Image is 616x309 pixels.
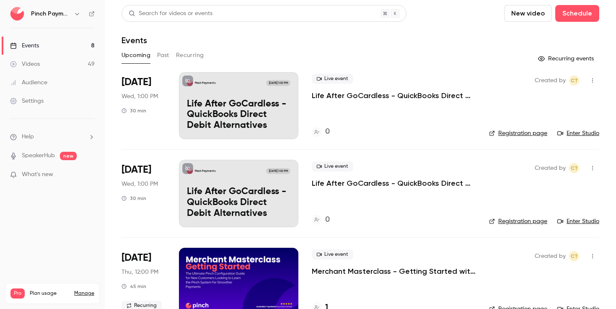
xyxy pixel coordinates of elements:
[60,152,77,160] span: new
[312,214,330,226] a: 0
[195,81,216,85] p: Pinch Payments
[122,268,158,276] span: Thu, 12:00 PM
[31,10,70,18] h6: Pinch Payments
[195,169,216,173] p: Pinch Payments
[10,7,24,21] img: Pinch Payments
[504,5,552,22] button: New video
[489,217,547,226] a: Registration page
[122,35,147,45] h1: Events
[312,161,353,171] span: Live event
[122,72,166,139] div: Oct 8 Wed, 1:00 PM (Australia/Brisbane)
[325,214,330,226] h4: 0
[179,160,298,227] a: Life After GoCardless - QuickBooks Direct Debit AlternativesPinch Payments[DATE] 1:00 PMLife Afte...
[312,249,353,260] span: Live event
[122,160,166,227] div: Oct 15 Wed, 1:00 PM (Australia/Brisbane)
[22,132,34,141] span: Help
[30,290,69,297] span: Plan usage
[122,251,151,265] span: [DATE]
[10,97,44,105] div: Settings
[534,52,599,65] button: Recurring events
[122,180,158,188] span: Wed, 1:00 PM
[535,75,566,86] span: Created by
[571,163,578,173] span: CT
[557,129,599,138] a: Enter Studio
[325,126,330,138] h4: 0
[179,72,298,139] a: Life After GoCardless - QuickBooks Direct Debit AlternativesPinch Payments[DATE] 1:00 PMLife Afte...
[312,91,476,101] a: Life After GoCardless - QuickBooks Direct Debit Alternatives
[535,251,566,261] span: Created by
[312,74,353,84] span: Live event
[122,283,146,290] div: 45 min
[10,42,39,50] div: Events
[555,5,599,22] button: Schedule
[122,163,151,177] span: [DATE]
[22,170,53,179] span: What's new
[122,107,146,114] div: 30 min
[10,78,47,87] div: Audience
[122,49,150,62] button: Upcoming
[176,49,204,62] button: Recurring
[129,9,212,18] div: Search for videos or events
[122,195,146,202] div: 30 min
[569,75,579,86] span: Cameron Taylor
[569,163,579,173] span: Cameron Taylor
[312,126,330,138] a: 0
[571,251,578,261] span: CT
[557,217,599,226] a: Enter Studio
[266,80,290,86] span: [DATE] 1:00 PM
[569,251,579,261] span: Cameron Taylor
[571,75,578,86] span: CT
[187,187,290,219] p: Life After GoCardless - QuickBooks Direct Debit Alternatives
[10,60,40,68] div: Videos
[85,171,95,179] iframe: Noticeable Trigger
[535,163,566,173] span: Created by
[122,92,158,101] span: Wed, 1:00 PM
[312,266,476,276] a: Merchant Masterclass - Getting Started with Pinch
[10,288,25,299] span: Pro
[74,290,94,297] a: Manage
[10,132,95,141] li: help-dropdown-opener
[157,49,169,62] button: Past
[22,151,55,160] a: SpeakerHub
[312,178,476,188] a: Life After GoCardless - QuickBooks Direct Debit Alternatives
[489,129,547,138] a: Registration page
[122,75,151,89] span: [DATE]
[187,99,290,131] p: Life After GoCardless - QuickBooks Direct Debit Alternatives
[266,168,290,174] span: [DATE] 1:00 PM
